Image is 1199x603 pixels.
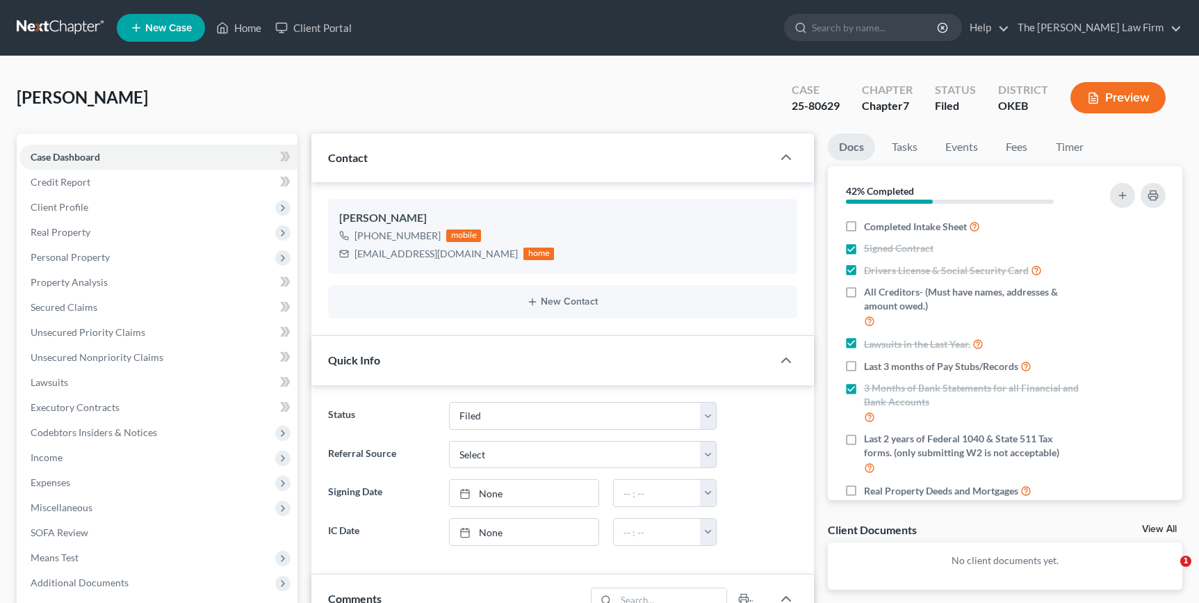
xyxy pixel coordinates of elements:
a: Events [934,134,989,161]
a: Executory Contracts [19,395,297,420]
a: Secured Claims [19,295,297,320]
span: Unsecured Priority Claims [31,326,145,338]
span: New Case [145,23,192,33]
span: Personal Property [31,251,110,263]
div: mobile [446,230,481,242]
span: 1 [1180,556,1191,567]
span: Contact [328,151,368,164]
span: All Creditors- (Must have names, addresses & amount owed.) [864,285,1082,313]
strong: 42% Completed [846,185,914,197]
span: Expenses [31,476,70,488]
span: 7 [903,99,909,112]
span: Lawsuits in the Last Year. [864,337,970,351]
span: 3 Months of Bank Statements for all Financial and Bank Accounts [864,381,1082,409]
a: Tasks [881,134,929,161]
span: Completed Intake Sheet [864,220,967,234]
div: Chapter [862,98,913,114]
input: Search by name... [812,15,939,40]
span: [PERSON_NAME] [17,87,148,107]
span: Property Analysis [31,276,108,288]
input: -- : -- [614,519,701,545]
a: SOFA Review [19,520,297,545]
label: Referral Source [321,441,442,469]
span: Last 3 months of Pay Stubs/Records [864,360,1018,373]
div: OKEB [998,98,1048,114]
span: Real Property [31,226,90,238]
span: Credit Report [31,176,90,188]
span: Last 2 years of Federal 1040 & State 511 Tax forms. (only submitting W2 is not acceptable) [864,432,1082,460]
a: Help [963,15,1009,40]
iframe: Intercom live chat [1152,556,1185,589]
span: Signed Contract [864,241,933,255]
a: Docs [828,134,875,161]
span: Drivers License & Social Security Card [864,264,1029,278]
div: Status [935,82,976,98]
button: Preview [1070,82,1166,113]
a: Unsecured Nonpriority Claims [19,345,297,370]
div: Chapter [862,82,913,98]
div: [PHONE_NUMBER] [354,229,441,243]
a: Unsecured Priority Claims [19,320,297,345]
span: Codebtors Insiders & Notices [31,426,157,438]
label: Signing Date [321,479,442,507]
a: Lawsuits [19,370,297,395]
div: Client Documents [828,522,917,537]
span: Executory Contracts [31,401,120,413]
div: Case [792,82,840,98]
span: Unsecured Nonpriority Claims [31,351,163,363]
span: SOFA Review [31,526,88,538]
span: Lawsuits [31,376,68,388]
span: Miscellaneous [31,501,92,513]
a: View All [1142,524,1177,534]
label: IC Date [321,518,442,546]
span: Case Dashboard [31,151,100,163]
a: The [PERSON_NAME] Law Firm [1011,15,1182,40]
a: Fees [995,134,1039,161]
span: Means Test [31,552,79,563]
a: None [450,480,598,506]
a: Credit Report [19,170,297,195]
div: 25-80629 [792,98,840,114]
a: Client Portal [268,15,359,40]
span: Income [31,451,63,463]
a: None [450,519,598,545]
a: Home [209,15,268,40]
a: Property Analysis [19,270,297,295]
div: [PERSON_NAME] [339,210,785,227]
span: Additional Documents [31,577,129,588]
span: Secured Claims [31,301,97,313]
a: Timer [1045,134,1095,161]
span: Quick Info [328,353,380,367]
div: home [523,248,554,260]
button: New Contact [339,296,785,307]
label: Status [321,402,442,430]
input: -- : -- [614,480,701,506]
p: No client documents yet. [839,554,1171,568]
div: [EMAIL_ADDRESS][DOMAIN_NAME] [354,247,518,261]
span: Client Profile [31,201,88,213]
div: Filed [935,98,976,114]
div: District [998,82,1048,98]
span: Real Property Deeds and Mortgages [864,484,1018,498]
a: Case Dashboard [19,145,297,170]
